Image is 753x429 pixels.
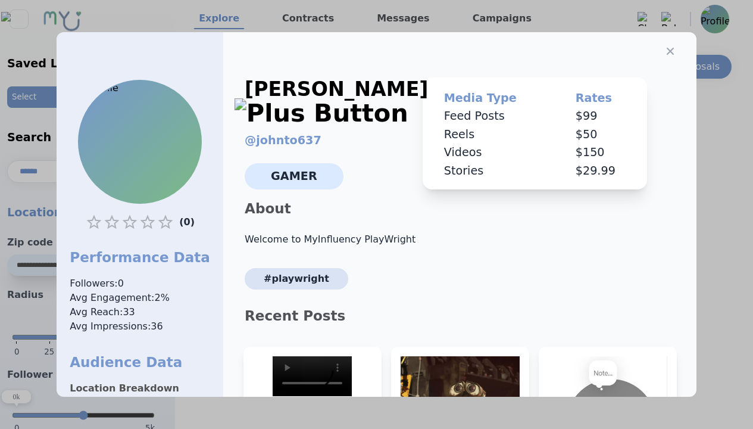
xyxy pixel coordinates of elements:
[235,306,685,325] p: Recent Posts
[70,291,210,305] span: Avg Engagement: 2 %
[179,213,195,231] p: ( 0 )
[245,133,321,147] a: @johnto637
[245,77,428,125] div: [PERSON_NAME]
[70,353,210,372] h1: Audience Data
[70,319,210,334] span: Avg Impressions: 36
[70,276,210,291] span: Followers: 0
[559,144,643,162] td: $ 150
[79,81,201,203] img: Profile
[245,268,348,290] span: #PlayWright
[559,107,643,126] td: $ 99
[427,89,559,107] th: Media Type
[427,162,559,181] td: Stories
[70,381,210,396] p: Location Breakdown
[235,98,408,128] img: Plus Button
[427,144,559,162] td: Videos
[559,89,643,107] th: Rates
[559,162,643,181] td: $ 29.99
[70,248,210,267] h1: Performance Data
[70,305,210,319] span: Avg Reach: 33
[427,126,559,144] td: Reels
[559,126,643,144] td: $ 50
[235,199,685,218] p: About
[235,232,685,247] p: Welcome to MyInfluency PlayWright
[245,163,343,189] span: Gamer
[427,107,559,126] td: Feed Posts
